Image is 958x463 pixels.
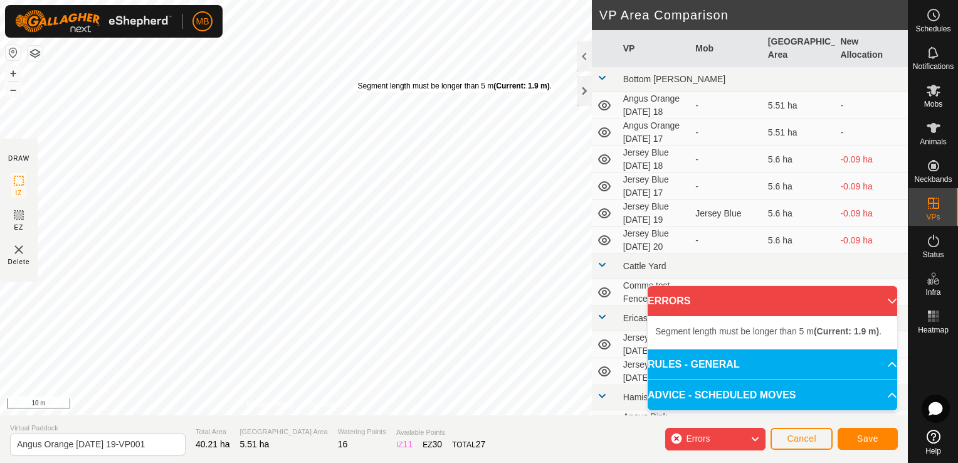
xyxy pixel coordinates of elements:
img: Gallagher Logo [15,10,172,33]
button: Save [838,428,898,450]
span: ADVICE - SCHEDULED MOVES [648,388,796,403]
td: 5.6 ha [763,227,836,254]
img: VP [11,242,26,257]
span: Cattle Yard [623,261,666,271]
span: 27 [476,439,486,449]
span: Total Area [196,427,230,437]
td: Jersey Blue [DATE] 17 [618,173,691,200]
span: Ericas [623,313,648,323]
td: 5.6 ha [763,200,836,227]
td: 5.6 ha [763,173,836,200]
span: Mobs [924,100,942,108]
span: Save [857,434,878,444]
span: [GEOGRAPHIC_DATA] Area [240,427,328,437]
span: Infra [925,289,940,296]
span: MB [196,15,209,28]
b: (Current: 1.9 m) [493,82,549,90]
td: -0.09 ha [835,227,908,254]
span: ERRORS [648,294,690,309]
span: Cancel [787,434,816,444]
td: Angus Orange [DATE] 17 [618,119,691,146]
td: Angus Orange [DATE] 18 [618,92,691,119]
button: – [6,82,21,97]
button: Reset Map [6,45,21,60]
span: Available Points [396,427,485,438]
div: IZ [396,438,413,451]
a: Contact Us [308,399,345,410]
div: - [695,126,758,139]
span: Neckbands [914,176,952,183]
span: 30 [433,439,443,449]
td: 5.51 ha [763,119,836,146]
div: - [695,180,758,193]
td: Comms test Fence [618,279,691,306]
span: Errors [686,434,710,444]
a: Privacy Policy [246,399,293,410]
p-accordion-header: ERRORS [648,286,897,316]
td: -0.09 ha [835,200,908,227]
td: Jersey Purple [DATE] 18 [618,331,691,358]
a: Help [908,425,958,460]
span: Hamishs [623,392,657,402]
th: [GEOGRAPHIC_DATA] Area [763,30,836,67]
th: New Allocation [835,30,908,67]
p-accordion-header: ADVICE - SCHEDULED MOVES [648,380,897,410]
div: Jersey Blue [695,207,758,220]
button: + [6,66,21,81]
span: RULES - GENERAL [648,357,740,372]
span: 40.21 ha [196,439,230,449]
span: Bottom [PERSON_NAME] [623,74,725,84]
span: 11 [403,439,413,449]
h2: VP Area Comparison [599,8,908,23]
td: -0.09 ha [835,146,908,173]
td: Jersey Blue [DATE] 19 [618,200,691,227]
td: - [835,119,908,146]
span: Virtual Paddock [10,423,186,434]
span: 16 [338,439,348,449]
td: Angus Pink [DATE] 18 [618,410,691,437]
span: Watering Points [338,427,386,437]
span: Schedules [915,25,950,33]
span: VPs [926,213,940,221]
span: Delete [8,257,30,267]
p-accordion-header: RULES - GENERAL [648,349,897,380]
div: EZ [423,438,442,451]
th: VP [618,30,691,67]
span: Status [922,251,944,258]
td: 0.02 ha [763,279,836,306]
td: Jersey Blue [DATE] 18 [618,146,691,173]
div: TOTAL [452,438,485,451]
td: -0.09 ha [835,173,908,200]
span: Help [925,447,941,455]
span: Segment length must be longer than 5 m . [655,326,882,336]
td: - [835,92,908,119]
div: - [695,99,758,112]
td: 5.51 ha [763,92,836,119]
span: Animals [920,138,947,146]
td: +5.49 ha [835,279,908,306]
th: Mob [690,30,763,67]
span: Notifications [913,63,954,70]
button: Map Layers [28,46,43,61]
span: Heatmap [918,326,949,334]
b: (Current: 1.9 m) [814,326,879,336]
button: Cancel [771,428,833,450]
p-accordion-content: ERRORS [648,316,897,349]
div: - [695,234,758,247]
div: Segment length must be longer than 5 m . [358,80,552,92]
span: EZ [14,223,24,232]
div: DRAW [8,154,29,163]
td: Jersey Purple [DATE] 19 [618,358,691,385]
span: IZ [16,188,23,198]
div: - [695,153,758,166]
span: 5.51 ha [240,439,270,449]
td: 5.6 ha [763,146,836,173]
td: Jersey Blue [DATE] 20 [618,227,691,254]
